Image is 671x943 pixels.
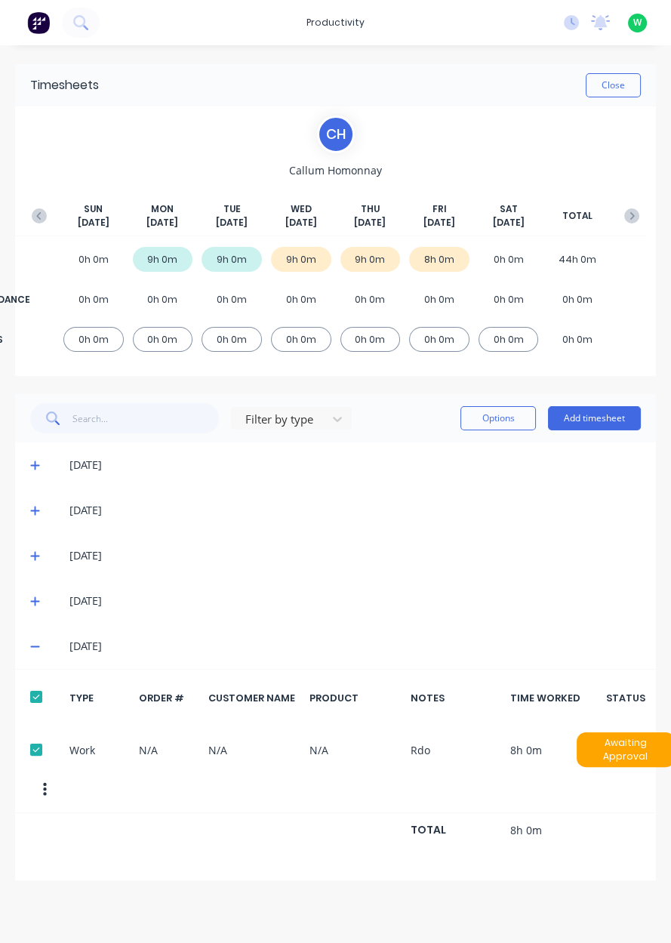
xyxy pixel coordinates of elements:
[146,216,178,230] span: [DATE]
[423,216,455,230] span: [DATE]
[69,638,641,655] div: [DATE]
[291,202,312,216] span: WED
[354,216,386,230] span: [DATE]
[72,403,220,433] input: Search...
[547,287,608,312] div: 0h 0m
[271,287,331,312] div: 0h 0m
[63,247,124,272] div: 0h 0m
[133,247,193,272] div: 9h 0m
[586,73,641,97] button: Close
[133,327,193,352] div: 0h 0m
[285,216,317,230] span: [DATE]
[27,11,50,34] img: Factory
[223,202,241,216] span: TUE
[500,202,518,216] span: SAT
[479,287,539,312] div: 0h 0m
[340,327,401,352] div: 0h 0m
[340,287,401,312] div: 0h 0m
[633,16,642,29] span: W
[340,247,401,272] div: 9h 0m
[208,691,301,705] div: CUSTOMER NAME
[562,209,593,223] span: TOTAL
[409,327,469,352] div: 0h 0m
[460,406,536,430] button: Options
[271,327,331,352] div: 0h 0m
[317,116,355,153] div: C H
[547,327,608,352] div: 0h 0m
[361,202,380,216] span: THU
[69,502,641,519] div: [DATE]
[216,216,248,230] span: [DATE]
[30,76,99,94] div: Timesheets
[547,247,608,272] div: 44h 0m
[133,287,193,312] div: 0h 0m
[271,247,331,272] div: 9h 0m
[69,691,131,705] div: TYPE
[409,247,469,272] div: 8h 0m
[69,457,641,473] div: [DATE]
[69,593,641,609] div: [DATE]
[78,216,109,230] span: [DATE]
[479,247,539,272] div: 0h 0m
[63,327,124,352] div: 0h 0m
[510,691,602,705] div: TIME WORKED
[139,691,200,705] div: ORDER #
[69,547,641,564] div: [DATE]
[202,327,262,352] div: 0h 0m
[151,202,174,216] span: MON
[479,327,539,352] div: 0h 0m
[299,11,372,34] div: productivity
[493,216,525,230] span: [DATE]
[611,691,641,705] div: STATUS
[202,247,262,272] div: 9h 0m
[411,691,502,705] div: NOTES
[409,287,469,312] div: 0h 0m
[548,406,641,430] button: Add timesheet
[202,287,262,312] div: 0h 0m
[309,691,402,705] div: PRODUCT
[432,202,446,216] span: FRI
[84,202,103,216] span: SUN
[63,287,124,312] div: 0h 0m
[289,162,382,178] span: Callum Homonnay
